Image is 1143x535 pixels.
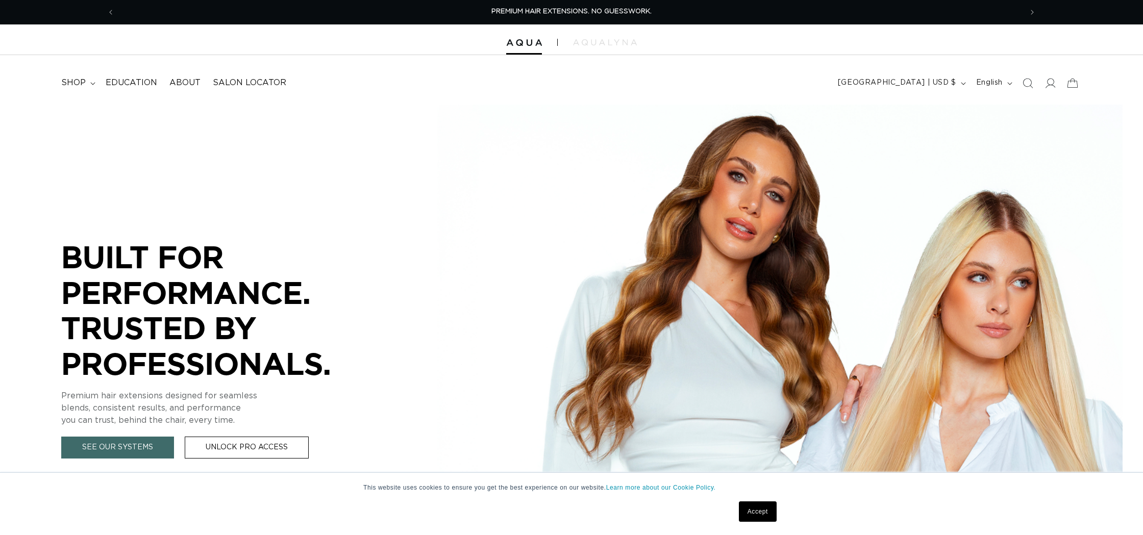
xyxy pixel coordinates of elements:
[55,71,100,94] summary: shop
[606,484,716,491] a: Learn more about our Cookie Policy.
[185,437,309,458] a: Unlock Pro Access
[976,78,1003,88] span: English
[169,78,201,88] span: About
[61,239,367,381] p: BUILT FOR PERFORMANCE. TRUSTED BY PROFESSIONALS.
[573,39,637,45] img: aqualyna.com
[61,78,86,88] span: shop
[213,78,286,88] span: Salon Locator
[100,3,122,22] button: Previous announcement
[163,71,207,94] a: About
[1021,3,1043,22] button: Next announcement
[207,71,292,94] a: Salon Locator
[832,73,970,93] button: [GEOGRAPHIC_DATA] | USD $
[506,39,542,46] img: Aqua Hair Extensions
[838,78,956,88] span: [GEOGRAPHIC_DATA] | USD $
[100,71,163,94] a: Education
[61,390,367,426] p: Premium hair extensions designed for seamless blends, consistent results, and performance you can...
[363,483,780,492] p: This website uses cookies to ensure you get the best experience on our website.
[61,437,174,458] a: See Our Systems
[491,8,652,15] span: PREMIUM HAIR EXTENSIONS. NO GUESSWORK.
[739,501,777,522] a: Accept
[1016,72,1039,94] summary: Search
[970,73,1016,93] button: English
[106,78,157,88] span: Education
